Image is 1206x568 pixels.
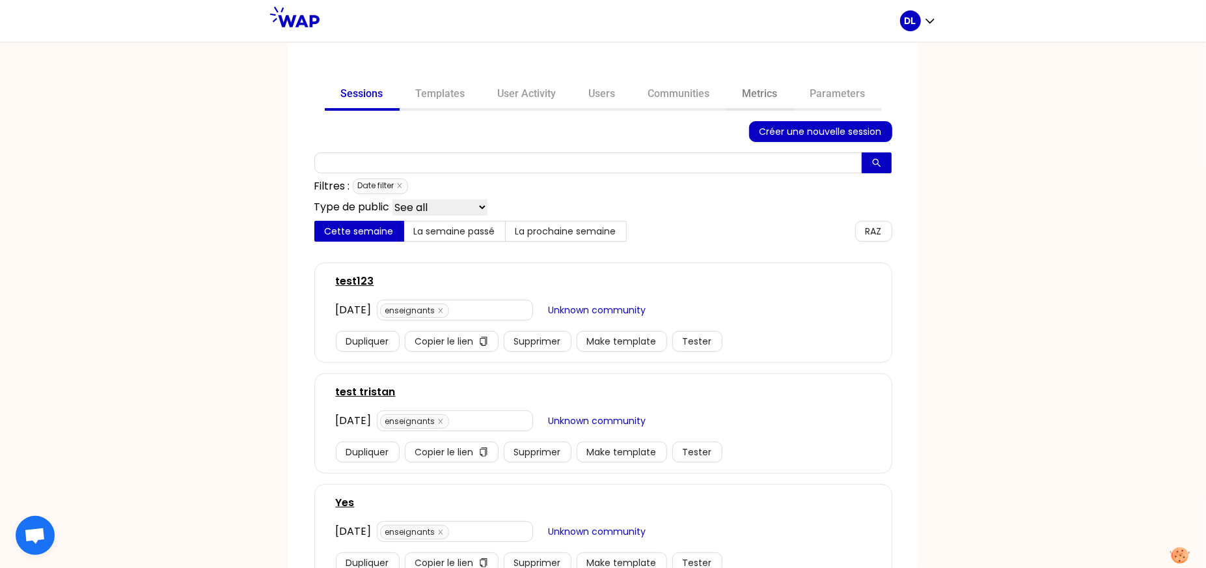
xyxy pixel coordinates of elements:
[587,334,657,348] span: Make template
[314,178,350,194] p: Filtres :
[760,124,882,139] span: Créer une nouvelle session
[336,384,396,400] a: test tristan
[482,79,573,111] a: User Activity
[549,303,646,317] span: Unknown community
[515,225,616,238] span: La prochaine semaine
[866,224,882,238] span: RAZ
[437,307,444,314] span: close
[380,525,449,539] span: enseignants
[336,442,400,462] button: Dupliquer
[396,182,403,189] span: close
[405,442,499,462] button: Copier le liencopy
[504,331,571,352] button: Supprimer
[726,79,794,111] a: Metrics
[672,442,722,462] button: Tester
[577,331,667,352] button: Make template
[400,79,482,111] a: Templates
[336,495,355,511] a: Yes
[549,524,646,539] span: Unknown community
[415,445,474,459] span: Copier le lien
[336,524,372,539] div: [DATE]
[587,445,657,459] span: Make template
[538,410,657,431] button: Unknown community
[504,442,571,462] button: Supprimer
[325,225,394,238] span: Cette semaine
[794,79,882,111] a: Parameters
[336,331,400,352] button: Dupliquer
[353,178,408,194] span: Date filter
[437,529,444,535] span: close
[549,414,646,428] span: Unknown community
[314,199,390,216] p: Type de public
[749,121,892,142] button: Créer une nouvelle session
[479,447,488,458] span: copy
[900,10,937,31] button: DL
[415,334,474,348] span: Copier le lien
[672,331,722,352] button: Tester
[346,334,389,348] span: Dupliquer
[16,516,55,555] div: Ouvrir le chat
[380,304,449,318] span: enseignants
[405,331,499,352] button: Copier le liencopy
[855,221,892,242] button: RAZ
[683,334,712,348] span: Tester
[573,79,632,111] a: Users
[336,302,372,318] div: [DATE]
[577,442,667,462] button: Make template
[325,79,400,111] a: Sessions
[380,414,449,429] span: enseignants
[538,521,657,542] button: Unknown community
[336,274,374,289] a: test123
[514,445,561,459] span: Supprimer
[632,79,726,111] a: Communities
[479,337,488,347] span: copy
[437,418,444,425] span: close
[862,152,892,173] button: search
[336,413,372,429] div: [DATE]
[872,158,881,169] span: search
[514,334,561,348] span: Supprimer
[905,14,916,27] p: DL
[538,300,657,320] button: Unknown community
[414,225,495,238] span: La semaine passé
[346,445,389,459] span: Dupliquer
[683,445,712,459] span: Tester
